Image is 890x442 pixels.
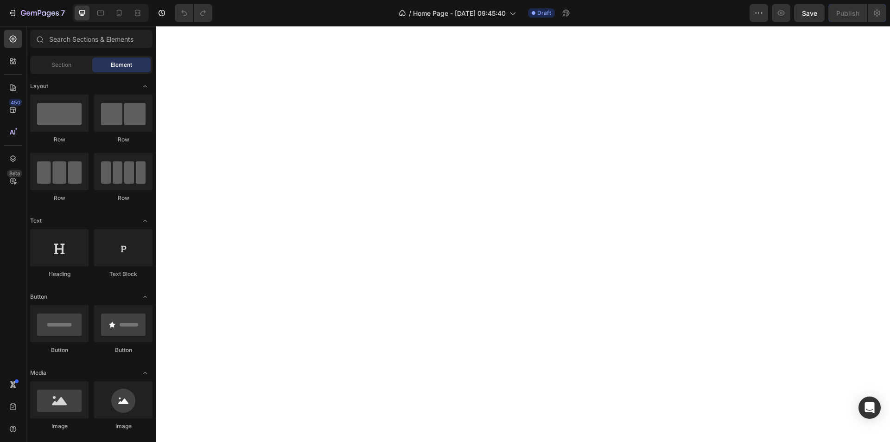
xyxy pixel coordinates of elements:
[51,61,71,69] span: Section
[30,270,89,278] div: Heading
[30,369,46,377] span: Media
[30,82,48,90] span: Layout
[111,61,132,69] span: Element
[537,9,551,17] span: Draft
[858,397,881,419] div: Open Intercom Messenger
[413,8,506,18] span: Home Page - [DATE] 09:45:40
[94,422,153,430] div: Image
[30,30,153,48] input: Search Sections & Elements
[7,170,22,177] div: Beta
[828,4,867,22] button: Publish
[836,8,859,18] div: Publish
[61,7,65,19] p: 7
[802,9,817,17] span: Save
[156,26,890,442] iframe: Design area
[94,194,153,202] div: Row
[9,99,22,106] div: 450
[30,422,89,430] div: Image
[138,289,153,304] span: Toggle open
[4,4,69,22] button: 7
[138,365,153,380] span: Toggle open
[30,293,47,301] span: Button
[409,8,411,18] span: /
[30,346,89,354] div: Button
[175,4,212,22] div: Undo/Redo
[138,79,153,94] span: Toggle open
[94,270,153,278] div: Text Block
[30,194,89,202] div: Row
[94,346,153,354] div: Button
[794,4,825,22] button: Save
[94,135,153,144] div: Row
[30,135,89,144] div: Row
[138,213,153,228] span: Toggle open
[30,217,42,225] span: Text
